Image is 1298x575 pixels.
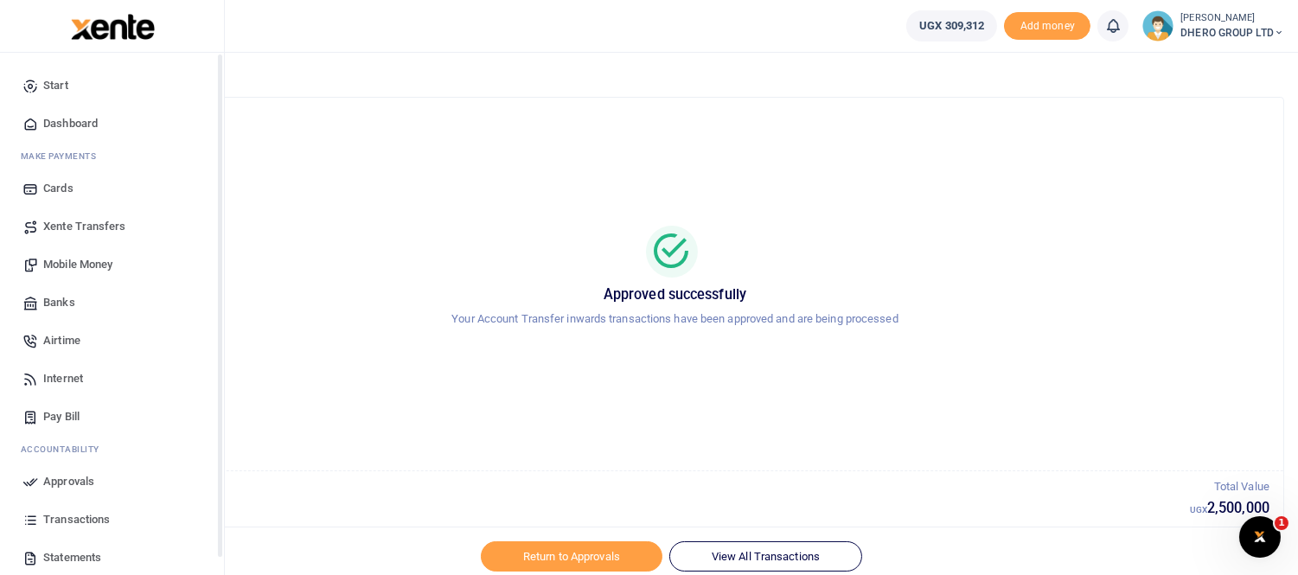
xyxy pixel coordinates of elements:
[43,256,112,273] span: Mobile Money
[14,169,210,208] a: Cards
[69,19,155,32] a: logo-small logo-large logo-large
[14,398,210,436] a: Pay Bill
[669,541,862,571] a: View All Transactions
[43,408,80,425] span: Pay Bill
[43,77,68,94] span: Start
[43,370,83,387] span: Internet
[80,500,1190,517] h5: 1
[43,473,94,490] span: Approvals
[1004,18,1090,31] a: Add money
[14,463,210,501] a: Approvals
[14,105,210,143] a: Dashboard
[1190,505,1207,514] small: UGX
[43,511,110,528] span: Transactions
[43,294,75,311] span: Banks
[87,286,1263,303] h5: Approved successfully
[71,14,155,40] img: logo-large
[80,478,1190,496] p: Total Transactions
[14,143,210,169] li: M
[1180,25,1284,41] span: DHERO GROUP LTD
[43,115,98,132] span: Dashboard
[1142,10,1284,42] a: profile-user [PERSON_NAME] DHERO GROUP LTD
[1190,478,1269,496] p: Total Value
[87,310,1263,329] p: Your Account Transfer inwards transactions have been approved and are being processed
[14,360,210,398] a: Internet
[14,67,210,105] a: Start
[14,208,210,246] a: Xente Transfers
[1004,12,1090,41] li: Toup your wallet
[1239,516,1281,558] iframe: Intercom live chat
[14,284,210,322] a: Banks
[919,17,984,35] span: UGX 309,312
[14,322,210,360] a: Airtime
[43,549,101,566] span: Statements
[29,150,97,163] span: ake Payments
[776,556,794,574] button: Close
[1180,11,1284,26] small: [PERSON_NAME]
[14,501,210,539] a: Transactions
[1004,12,1090,41] span: Add money
[43,180,74,197] span: Cards
[34,443,99,456] span: countability
[43,332,80,349] span: Airtime
[14,246,210,284] a: Mobile Money
[481,541,662,571] a: Return to Approvals
[14,436,210,463] li: Ac
[1142,10,1173,42] img: profile-user
[43,218,126,235] span: Xente Transfers
[899,10,1004,42] li: Wallet ballance
[906,10,997,42] a: UGX 309,312
[1190,500,1269,517] h5: 2,500,000
[1275,516,1288,530] span: 1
